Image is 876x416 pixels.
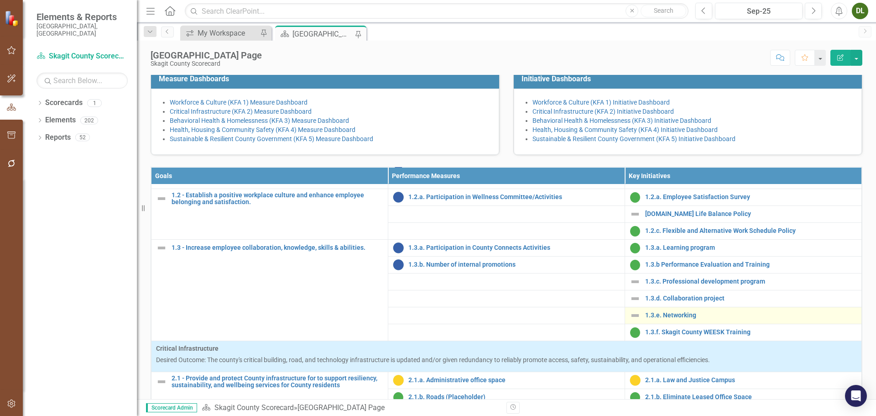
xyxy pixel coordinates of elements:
img: Not Defined [156,242,167,253]
a: 1.3.b. Number of internal promotions [408,261,620,268]
a: 2.1.b. Eliminate Leased Office Space [645,394,857,400]
img: Not Defined [156,193,167,204]
a: Critical Infrastructure (KFA 2) Measure Dashboard [170,108,312,115]
img: No Information [393,192,404,203]
td: Double-Click to Edit Right Click for Context Menu [625,256,862,273]
a: Behavioral Health & Homelessness (KFA 3) Initiative Dashboard [532,117,711,124]
td: Double-Click to Edit Right Click for Context Menu [625,189,862,205]
a: [DOMAIN_NAME] Life Balance Policy [645,211,857,217]
img: Not Defined [630,310,641,321]
a: Reports [45,132,71,143]
a: Critical Infrastructure (KFA 2) Initiative Dashboard [532,108,674,115]
input: Search Below... [36,73,128,89]
input: Search ClearPoint... [185,3,688,19]
img: Not Defined [630,276,641,287]
a: 1.3.c. Professional development program [645,278,857,285]
div: » [202,403,500,413]
td: Double-Click to Edit Right Click for Context Menu [625,239,862,256]
a: Behavioral Health & Homelessness (KFA 3) Measure Dashboard [170,117,349,124]
a: Health, Housing & Community Safety (KFA 4) Initiative Dashboard [532,126,718,133]
button: DL [852,3,868,19]
img: Caution [630,375,641,386]
td: Double-Click to Edit Right Click for Context Menu [625,205,862,222]
a: 1.3.a. Participation in County Connects Activities [408,244,620,251]
small: [GEOGRAPHIC_DATA], [GEOGRAPHIC_DATA] [36,22,128,37]
a: 1.2.a. Employee Satisfaction Survey [645,194,857,200]
td: Double-Click to Edit Right Click for Context Menu [625,324,862,341]
span: Search [654,7,673,14]
img: On Target [393,392,404,403]
a: Health, Housing & Community Safety (KFA 4) Measure Dashboard [170,126,355,133]
div: 202 [80,116,98,124]
a: 2.1.a. Administrative office space [408,377,620,384]
img: Not Defined [630,293,641,304]
img: No Information [393,259,404,270]
div: 1 [87,99,102,107]
a: 2.1.a. Law and Justice Campus [645,377,857,384]
img: On Target [630,226,641,237]
td: Double-Click to Edit Right Click for Context Menu [388,239,625,256]
span: Scorecard Admin [146,403,197,412]
a: Elements [45,115,76,126]
a: Workforce & Culture (KFA 1) Measure Dashboard [170,99,308,106]
td: Double-Click to Edit Right Click for Context Menu [625,290,862,307]
img: On Target [630,392,641,403]
div: My Workspace [198,27,258,39]
div: [GEOGRAPHIC_DATA] Page [297,403,385,412]
td: Double-Click to Edit Right Click for Context Menu [625,372,862,389]
a: Skagit County Scorecard [36,51,128,62]
a: My Workspace [182,27,258,39]
td: Double-Click to Edit Right Click for Context Menu [625,389,862,405]
td: Double-Click to Edit Right Click for Context Menu [388,372,625,389]
a: 2.1.b. Roads (Placeholder) [408,394,620,400]
a: 1.2.a. Participation in Wellness Committee/Activities [408,194,620,200]
a: Sustainable & Resilient County Government (KFA 5) Measure Dashboard [170,135,373,142]
td: Double-Click to Edit Right Click for Context Menu [625,273,862,290]
td: Double-Click to Edit Right Click for Context Menu [151,239,388,341]
h3: Measure Dashboards [159,75,495,83]
img: On Target [630,259,641,270]
a: 1.3.a. Learning program [645,244,857,251]
td: Double-Click to Edit Right Click for Context Menu [388,256,625,273]
img: Caution [393,375,404,386]
button: Search [641,5,686,17]
img: On Target [630,192,641,203]
div: 52 [75,134,90,142]
a: 2.1 - Provide and protect County infrastructure for to support resiliency, sustainability, and we... [172,375,383,389]
a: Scorecards [45,98,83,108]
a: 1.3.f. Skagit County WEESK Training [645,329,857,336]
div: Open Intercom Messenger [845,385,867,407]
img: ClearPoint Strategy [5,11,21,26]
div: Sep-25 [718,6,799,17]
div: [GEOGRAPHIC_DATA] Page [292,28,353,40]
p: Desired Outcome: The county's critical building, road, and technology infrastructure is updated a... [156,355,857,364]
div: [GEOGRAPHIC_DATA] Page [151,50,262,60]
a: 1.3 - Increase employee collaboration, knowledge, skills & abilities. [172,244,383,251]
a: Workforce & Culture (KFA 1) Initiative Dashboard [532,99,670,106]
td: Double-Click to Edit Right Click for Context Menu [625,307,862,324]
img: No Information [393,242,404,253]
button: Sep-25 [715,3,803,19]
td: Double-Click to Edit Right Click for Context Menu [625,222,862,239]
img: On Target [630,242,641,253]
a: Sustainable & Resilient County Government (KFA 5) Initiative Dashboard [532,135,735,142]
div: Skagit County Scorecard [151,60,262,67]
a: 1.3.b Performance Evaluation and Training [645,261,857,268]
span: Elements & Reports [36,11,128,22]
a: 1.2.c. Flexible and Alternative Work Schedule Policy [645,227,857,234]
td: Double-Click to Edit Right Click for Context Menu [388,389,625,405]
td: Double-Click to Edit Right Click for Context Menu [151,189,388,239]
h3: Initiative Dashboards [521,75,857,83]
img: On Target [630,327,641,338]
a: 1.3.d. Collaboration project [645,295,857,302]
img: Not Defined [156,376,167,387]
a: 1.3.e. Networking [645,312,857,319]
td: Double-Click to Edit Right Click for Context Menu [388,189,625,205]
td: Double-Click to Edit [151,341,862,372]
span: Critical Infrastructure [156,344,857,353]
a: 1.2 - Establish a positive workplace culture and enhance employee belonging and satisfaction. [172,192,383,206]
a: Skagit County Scorecard [214,403,294,412]
img: Not Defined [630,209,641,220]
